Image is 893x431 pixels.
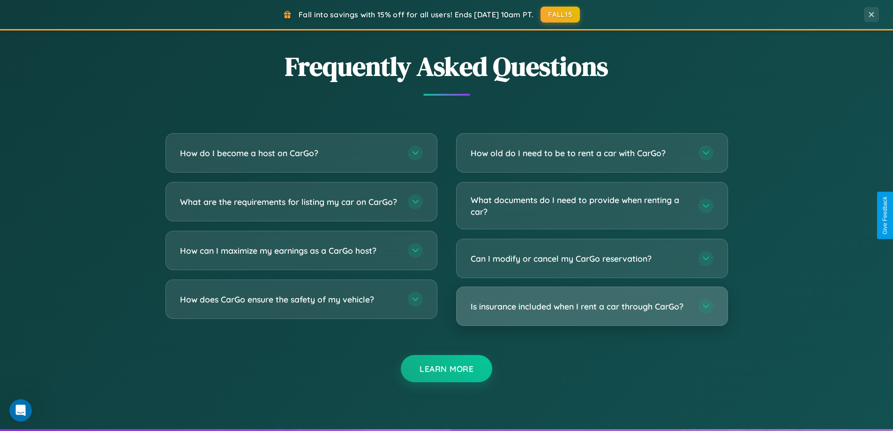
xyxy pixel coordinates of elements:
[180,245,398,257] h3: How can I maximize my earnings as a CarGo host?
[540,7,580,23] button: FALL15
[401,355,492,382] button: Learn More
[882,197,888,234] div: Give Feedback
[165,48,728,84] h2: Frequently Asked Questions
[471,147,689,159] h3: How old do I need to be to rent a car with CarGo?
[299,10,533,19] span: Fall into savings with 15% off for all users! Ends [DATE] 10am PT.
[180,294,398,305] h3: How does CarGo ensure the safety of my vehicle?
[9,399,32,422] iframe: Intercom live chat
[180,196,398,208] h3: What are the requirements for listing my car on CarGo?
[471,301,689,312] h3: Is insurance included when I rent a car through CarGo?
[180,147,398,159] h3: How do I become a host on CarGo?
[471,194,689,217] h3: What documents do I need to provide when renting a car?
[471,253,689,265] h3: Can I modify or cancel my CarGo reservation?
